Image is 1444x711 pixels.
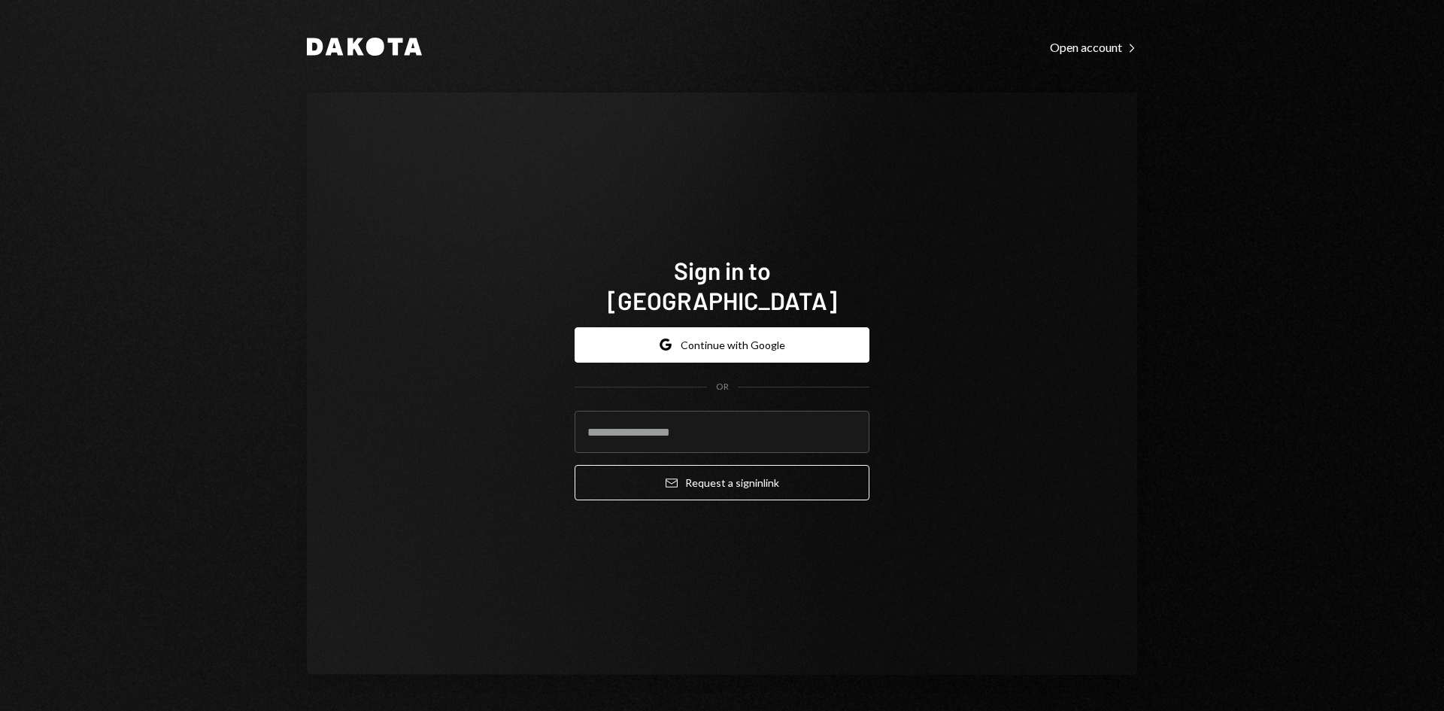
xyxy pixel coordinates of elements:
div: OR [716,381,729,393]
button: Request a signinlink [575,465,869,500]
div: Open account [1050,40,1137,55]
button: Continue with Google [575,327,869,363]
a: Open account [1050,38,1137,55]
h1: Sign in to [GEOGRAPHIC_DATA] [575,255,869,315]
